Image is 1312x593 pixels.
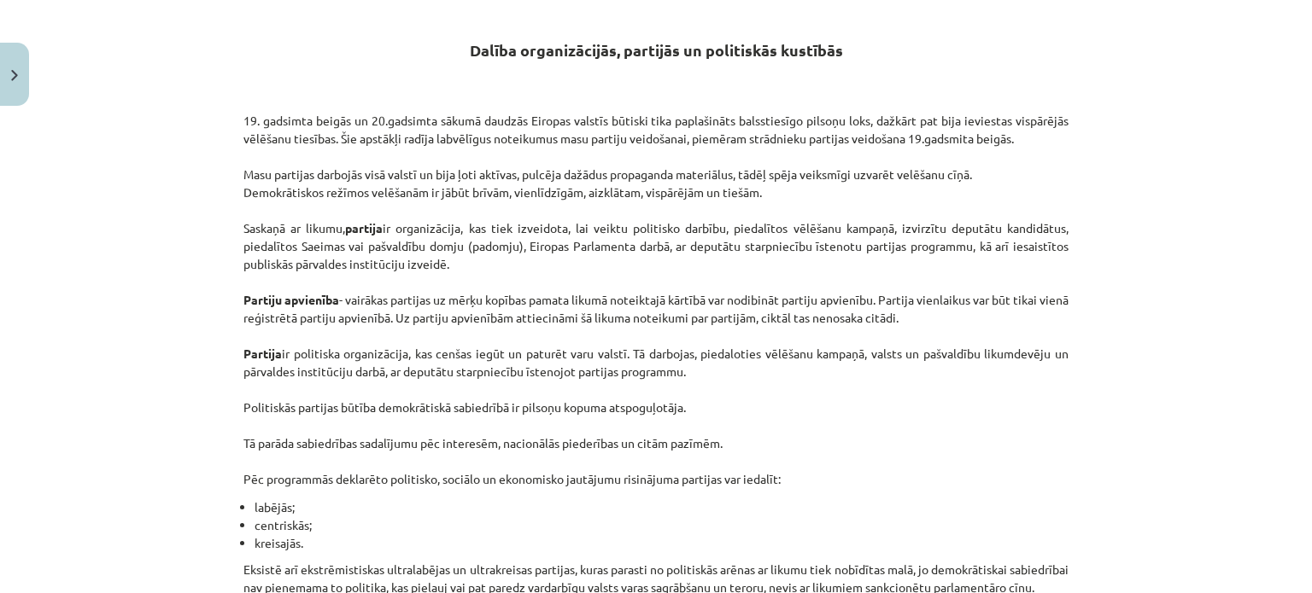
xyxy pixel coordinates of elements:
[243,346,282,361] strong: Partija
[255,534,1069,552] li: kreisajās.
[11,70,18,81] img: icon-close-lesson-0947bae3869378f0d4975bcd49f059093ad1ed9edebbc8119c70593378902aed.svg
[255,498,1069,516] li: labējās;
[243,292,339,307] strong: Partiju apvienība
[255,516,1069,534] li: centriskās;
[243,94,1069,488] p: 19. gadsimta beigās un 20.gadsimta sākumā daudzās Eiropas valstīs būtiski tika paplašināts balsst...
[470,40,843,60] strong: Dalība organizācijās, partijās un politiskās kustībās
[345,220,383,235] strong: partija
